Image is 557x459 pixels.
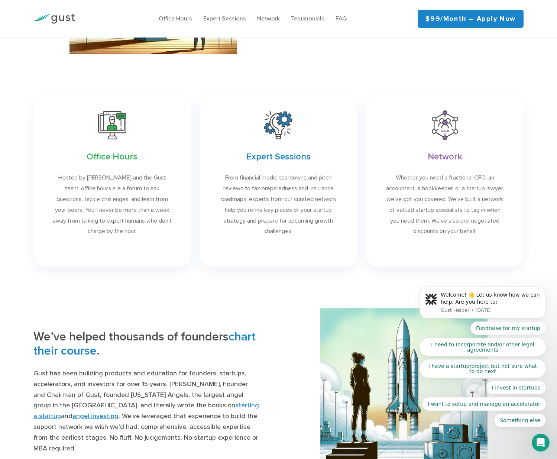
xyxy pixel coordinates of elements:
[159,15,192,22] a: Office Hours
[203,15,246,22] a: Expert Sessions
[257,15,280,22] a: Network
[72,412,119,420] a: angel investing
[291,15,324,22] a: Testimonials
[336,15,347,22] a: FAQ
[33,368,261,454] p: Gust has been building products and education for founders, startups, accelerators, and investors...
[418,10,524,28] a: $99/month – Apply Now
[532,434,550,452] iframe: Intercom live chat
[408,280,557,431] iframe: Intercom notifications message
[33,330,261,363] h3: We’ve helped thousands of founders .
[33,330,256,358] span: chart their course
[33,14,75,24] img: Gust Logo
